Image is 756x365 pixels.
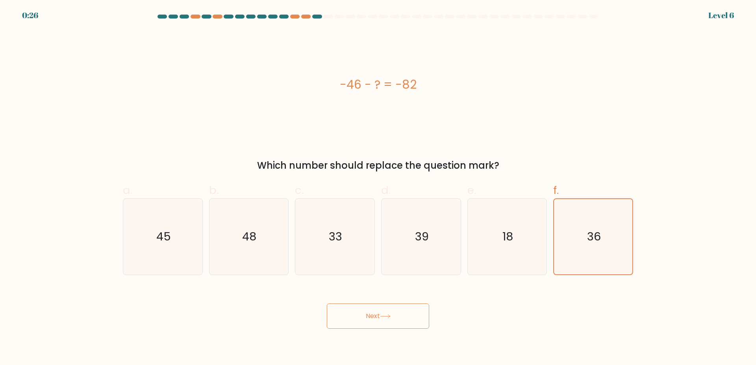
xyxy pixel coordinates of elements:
[553,182,559,198] span: f.
[467,182,476,198] span: e.
[295,182,304,198] span: c.
[502,229,513,244] text: 18
[327,304,429,329] button: Next
[243,229,257,244] text: 48
[415,229,429,244] text: 39
[587,229,601,244] text: 36
[209,182,219,198] span: b.
[329,229,343,244] text: 33
[156,229,171,244] text: 45
[123,76,633,93] div: -46 - ? = -82
[708,9,734,21] div: Level 6
[22,9,38,21] div: 0:26
[123,182,132,198] span: a.
[128,158,628,173] div: Which number should replace the question mark?
[381,182,391,198] span: d.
